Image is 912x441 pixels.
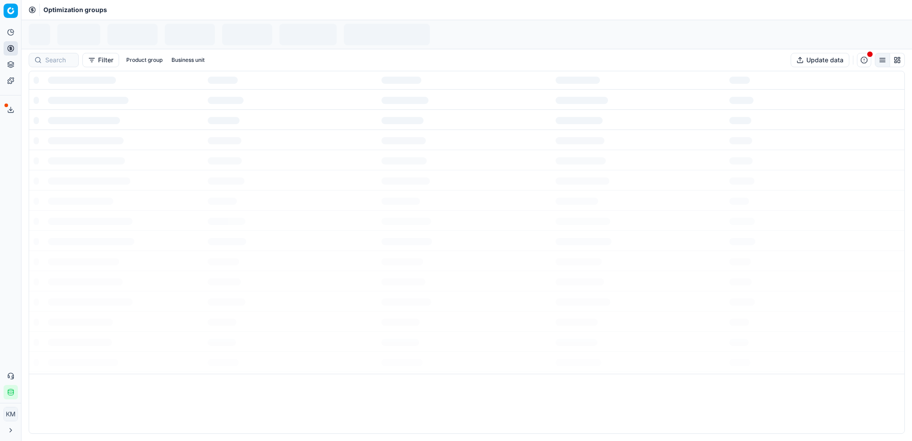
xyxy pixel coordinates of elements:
[43,5,107,14] nav: breadcrumb
[82,53,119,67] button: Filter
[4,407,17,421] span: КM
[43,5,107,14] span: Optimization groups
[791,53,849,67] button: Update data
[168,55,208,65] button: Business unit
[45,56,73,65] input: Search
[123,55,166,65] button: Product group
[4,407,18,421] button: КM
